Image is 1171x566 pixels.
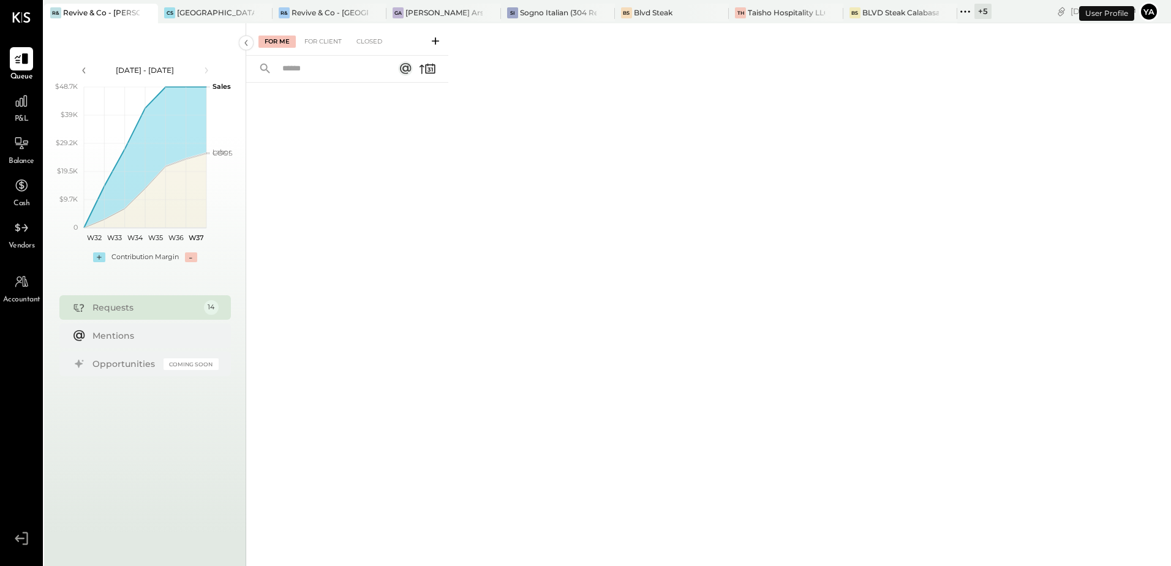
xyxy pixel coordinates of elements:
div: Revive & Co - [GEOGRAPHIC_DATA] [292,7,368,18]
div: + 5 [974,4,992,19]
div: SI [507,7,518,18]
text: W33 [107,233,122,242]
div: Revive & Co - [PERSON_NAME] [63,7,140,18]
span: Balance [9,156,34,167]
text: $19.5K [57,167,78,175]
text: W36 [168,233,183,242]
text: $48.7K [55,82,78,91]
text: W35 [148,233,162,242]
div: [DATE] - [DATE] [93,65,197,75]
a: Balance [1,132,42,167]
text: $39K [61,110,78,119]
div: [DATE] [1071,6,1136,17]
text: W37 [188,233,203,242]
div: BS [849,7,860,18]
div: Taisho Hospitality LLC [748,7,824,18]
a: Vendors [1,216,42,252]
div: Requests [92,301,198,314]
div: GA [393,7,404,18]
div: For Me [258,36,296,48]
text: COGS [213,149,233,157]
div: BS [621,7,632,18]
span: Queue [10,72,33,83]
div: Mentions [92,330,213,342]
text: $29.2K [56,138,78,147]
a: Queue [1,47,42,83]
text: W32 [86,233,101,242]
div: copy link [1055,5,1067,18]
div: [PERSON_NAME] Arso [405,7,482,18]
div: + [93,252,105,262]
div: Sogno Italian (304 Restaurant) [520,7,597,18]
a: Accountant [1,270,42,306]
div: Blvd Steak [634,7,672,18]
div: User Profile [1079,6,1134,21]
a: P&L [1,89,42,125]
button: Ya [1139,2,1159,21]
text: 0 [73,223,78,232]
div: For Client [298,36,348,48]
div: 14 [204,300,219,315]
div: BLVD Steak Calabasas [862,7,939,18]
div: R& [279,7,290,18]
div: Closed [350,36,388,48]
div: - [185,252,197,262]
span: P&L [15,114,29,125]
text: W34 [127,233,143,242]
div: Coming Soon [164,358,219,370]
span: Cash [13,198,29,209]
div: R& [50,7,61,18]
div: TH [735,7,746,18]
div: [GEOGRAPHIC_DATA][PERSON_NAME] [177,7,254,18]
text: $9.7K [59,195,78,203]
div: Opportunities [92,358,157,370]
div: Contribution Margin [111,252,179,262]
text: Labor [213,148,231,156]
text: Sales [213,82,231,91]
span: Accountant [3,295,40,306]
a: Cash [1,174,42,209]
span: Vendors [9,241,35,252]
div: CS [164,7,175,18]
